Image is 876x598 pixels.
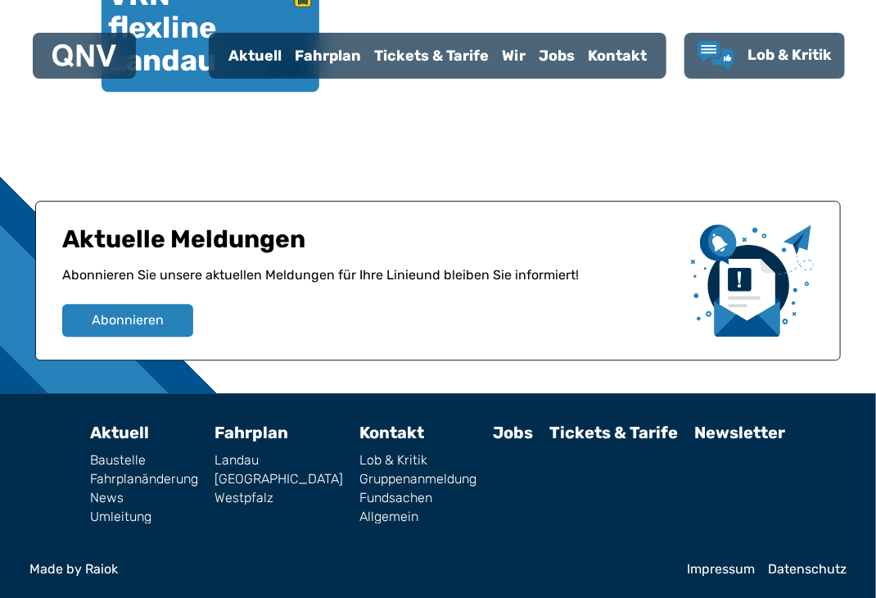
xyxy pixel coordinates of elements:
[91,473,199,486] a: Fahrplanänderung
[52,39,116,72] a: QNV Logo
[687,563,755,576] a: Impressum
[92,310,164,330] span: Abonnieren
[215,423,289,442] a: Fahrplan
[222,34,288,77] a: Aktuell
[698,41,832,70] a: Lob & Kritik
[29,563,674,576] a: Made by Raiok
[581,34,653,77] a: Kontakt
[494,423,534,442] a: Jobs
[215,454,344,467] a: Landau
[91,510,199,523] a: Umleitung
[768,563,847,576] a: Datenschutz
[288,34,368,77] a: Fahrplan
[747,46,832,64] span: Lob & Kritik
[691,224,814,337] img: newsletter
[62,304,193,337] button: Abonnieren
[360,423,425,442] a: Kontakt
[368,34,495,77] a: Tickets & Tarife
[360,510,477,523] a: Allgemein
[62,265,678,304] p: Abonnieren Sie unsere aktuellen Meldungen für Ihre Linie und bleiben Sie informiert!
[91,454,199,467] a: Baustelle
[360,492,477,505] a: Fundsachen
[360,454,477,467] a: Lob & Kritik
[91,423,150,442] a: Aktuell
[532,34,581,77] a: Jobs
[695,423,786,442] a: Newsletter
[52,44,116,67] img: QNV Logo
[550,423,679,442] a: Tickets & Tarife
[360,473,477,486] a: Gruppenanmeldung
[215,492,344,505] a: Westpfalz
[215,473,344,486] a: [GEOGRAPHIC_DATA]
[62,224,678,265] h1: Aktuelle Meldungen
[91,492,199,505] a: News
[495,34,532,77] a: Wir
